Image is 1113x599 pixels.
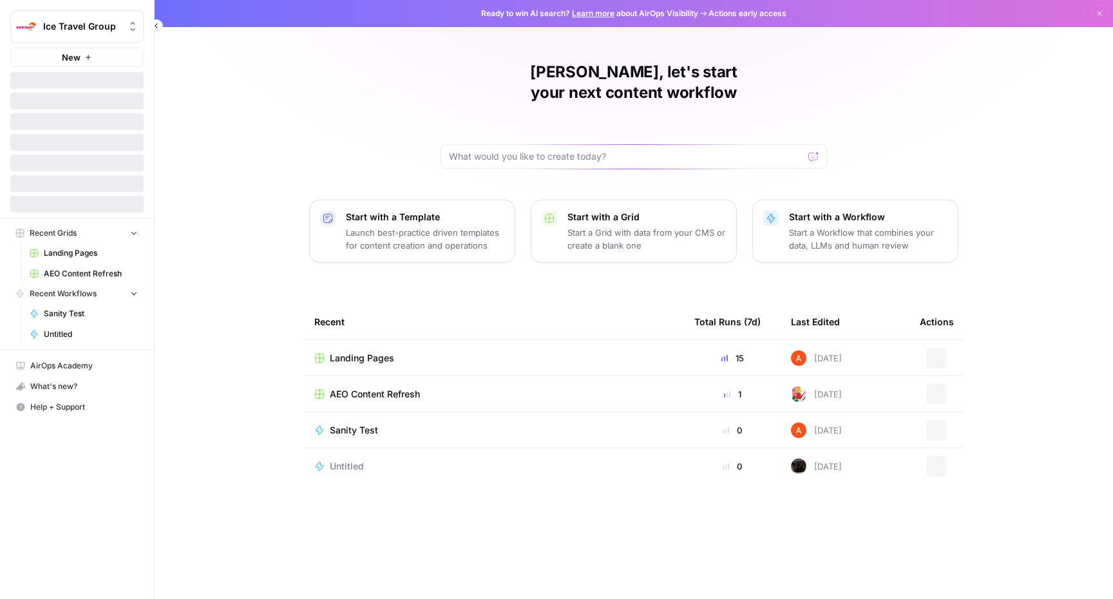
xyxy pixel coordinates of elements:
[314,352,674,365] a: Landing Pages
[30,288,97,299] span: Recent Workflows
[346,211,504,223] p: Start with a Template
[30,227,77,239] span: Recent Grids
[330,424,378,437] span: Sanity Test
[44,247,138,259] span: Landing Pages
[441,62,827,103] h1: [PERSON_NAME], let's start your next content workflow
[24,263,144,284] a: AEO Content Refresh
[920,304,954,339] div: Actions
[330,460,364,473] span: Untitled
[11,377,143,396] div: What's new?
[44,328,138,340] span: Untitled
[791,423,842,438] div: [DATE]
[572,8,614,18] a: Learn more
[694,304,761,339] div: Total Runs (7d)
[24,303,144,324] a: Sanity Test
[44,268,138,280] span: AEO Content Refresh
[791,386,806,402] img: bumscs0cojt2iwgacae5uv0980n9
[10,10,144,43] button: Workspace: Ice Travel Group
[10,223,144,243] button: Recent Grids
[694,352,770,365] div: 15
[62,51,81,64] span: New
[791,459,842,474] div: [DATE]
[791,350,806,366] img: cje7zb9ux0f2nqyv5qqgv3u0jxek
[789,211,947,223] p: Start with a Workflow
[10,284,144,303] button: Recent Workflows
[10,397,144,417] button: Help + Support
[24,243,144,263] a: Landing Pages
[789,226,947,252] p: Start a Workflow that combines your data, LLMs and human review
[309,200,515,263] button: Start with a TemplateLaunch best-practice driven templates for content creation and operations
[752,200,958,263] button: Start with a WorkflowStart a Workflow that combines your data, LLMs and human review
[346,226,504,252] p: Launch best-practice driven templates for content creation and operations
[791,423,806,438] img: cje7zb9ux0f2nqyv5qqgv3u0jxek
[314,460,674,473] a: Untitled
[314,424,674,437] a: Sanity Test
[10,48,144,67] button: New
[330,388,420,401] span: AEO Content Refresh
[567,211,726,223] p: Start with a Grid
[791,304,840,339] div: Last Edited
[24,324,144,345] a: Untitled
[314,304,674,339] div: Recent
[44,308,138,319] span: Sanity Test
[567,226,726,252] p: Start a Grid with data from your CMS or create a blank one
[43,20,121,33] span: Ice Travel Group
[314,388,674,401] a: AEO Content Refresh
[10,356,144,376] a: AirOps Academy
[10,376,144,397] button: What's new?
[791,459,806,474] img: a7wp29i4q9fg250eipuu1edzbiqn
[791,386,842,402] div: [DATE]
[30,360,138,372] span: AirOps Academy
[694,424,770,437] div: 0
[449,150,803,163] input: What would you like to create today?
[531,200,737,263] button: Start with a GridStart a Grid with data from your CMS or create a blank one
[694,460,770,473] div: 0
[791,350,842,366] div: [DATE]
[15,15,38,38] img: Ice Travel Group Logo
[709,8,786,19] span: Actions early access
[30,401,138,413] span: Help + Support
[694,388,770,401] div: 1
[330,352,394,365] span: Landing Pages
[481,8,698,19] span: Ready to win AI search? about AirOps Visibility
